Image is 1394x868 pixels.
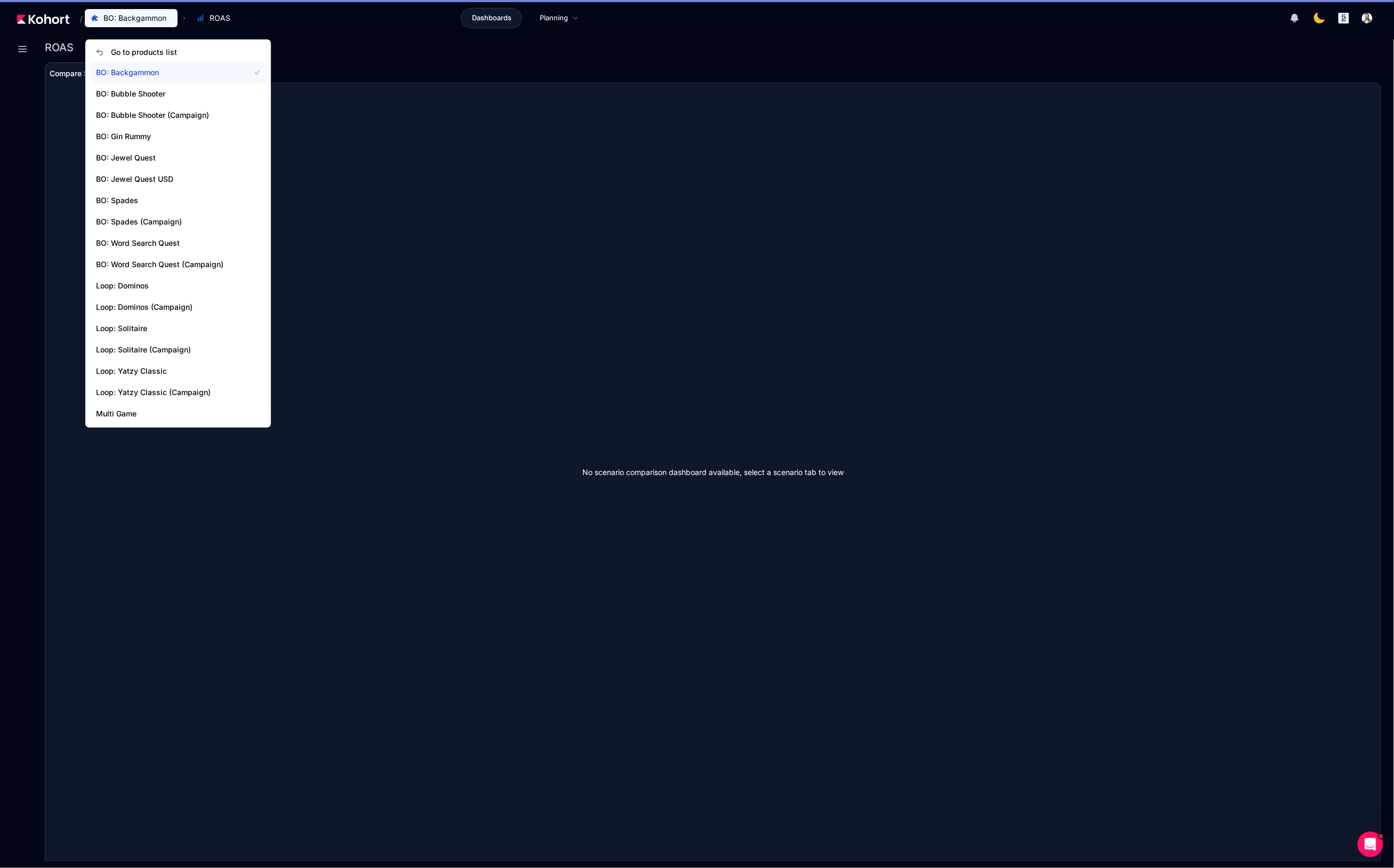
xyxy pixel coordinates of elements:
a: Go to products list [90,43,267,62]
a: Loop: Dominos [90,275,267,296]
a: BO: Word Search Quest (Campaign) [90,254,267,275]
span: Go to products list [111,47,177,58]
h3: ROAS [45,42,80,53]
a: Loop: Dominos (Campaign) [90,296,267,318]
span: Loop: Dominos (Campaign) [96,302,237,312]
span: Compare Scenarios [50,70,119,77]
span: BO: Spades [96,195,237,206]
a: BO: Backgammon [90,62,267,83]
span: › [181,14,188,22]
a: BO: Gin Rummy [90,126,267,147]
span: / [71,13,83,24]
span: BO: Backgammon [103,13,166,23]
a: BO: Spades [90,190,267,211]
img: Kohort logo [17,14,69,24]
a: BO: Bubble Shooter (Campaign) [90,105,267,126]
span: BO: Bubble Shooter (Campaign) [96,110,237,120]
a: Loop: Solitaire [90,318,267,339]
span: Loop: Yatzy Classic [96,366,237,376]
img: logo_logo_images_1_20240607072359498299_20240828135028712857.jpeg [1339,13,1349,23]
span: Multi Game [96,408,237,419]
a: BO: Spades (Campaign) [90,211,267,232]
span: Planning [540,13,568,23]
span: Loop: Dominos [96,280,237,291]
a: BO: Bubble Shooter [90,83,267,105]
a: Dashboards [461,8,522,28]
button: BO: Backgammon [85,9,178,27]
span: BO: Word Search Quest [96,238,237,248]
button: ROAS [191,9,242,27]
span: BO: Bubble Shooter [96,89,237,99]
a: Loop: Yatzy Classic [90,360,267,382]
a: BO: Jewel Quest USD [90,168,267,190]
span: BO: Jewel Quest USD [96,174,237,184]
span: BO: Gin Rummy [96,131,237,142]
span: BO: Backgammon [96,67,237,78]
a: Multi Game [90,403,267,424]
span: Dashboards [472,13,511,23]
span: Loop: Solitaire [96,323,237,334]
span: Loop: Solitaire (Campaign) [96,344,237,355]
a: BO: Jewel Quest [90,147,267,168]
span: BO: Word Search Quest (Campaign) [96,259,237,270]
a: Loop: Solitaire (Campaign) [90,339,267,360]
span: ROAS [210,13,230,23]
span: Loop: Yatzy Classic (Campaign) [96,387,237,398]
span: BO: Jewel Quest [96,152,237,163]
a: Loop: Yatzy Classic (Campaign) [90,382,267,403]
a: Planning [528,8,590,28]
a: BO: Word Search Quest [90,232,267,254]
div: No scenario comparison dashboard available, select a scenario tab to view [45,83,1381,861]
iframe: Intercom live chat [1358,832,1383,857]
span: BO: Spades (Campaign) [96,216,237,227]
